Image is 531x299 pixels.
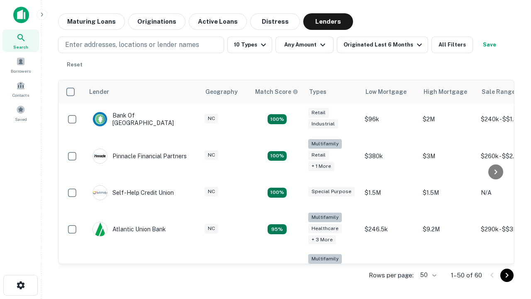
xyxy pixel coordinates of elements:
th: Lender [84,80,200,103]
button: All Filters [431,37,473,53]
td: $96k [360,103,419,135]
span: Borrowers [11,68,31,74]
iframe: Chat Widget [490,206,531,246]
div: NC [205,187,218,196]
div: Low Mortgage [365,87,407,97]
div: Special Purpose [308,187,355,196]
div: Matching Properties: 17, hasApolloMatch: undefined [268,151,287,161]
td: $2M [419,103,477,135]
div: Geography [205,87,238,97]
img: picture [93,149,107,163]
p: Enter addresses, locations or lender names [65,40,199,50]
div: NC [205,224,218,233]
div: Multifamily [308,139,342,149]
div: Atlantic Union Bank [93,222,166,237]
td: $1.5M [419,177,477,208]
th: Geography [200,80,250,103]
a: Search [2,29,39,52]
div: Matching Properties: 9, hasApolloMatch: undefined [268,224,287,234]
div: Matching Properties: 15, hasApolloMatch: undefined [268,114,287,124]
a: Borrowers [2,54,39,76]
div: Retail [308,108,329,118]
h6: Match Score [255,87,297,96]
td: $3M [419,135,477,177]
th: Low Mortgage [360,80,419,103]
div: Self-help Credit Union [93,185,174,200]
div: The Fidelity Bank [93,264,160,279]
td: $246.5k [360,208,419,250]
button: Maturing Loans [58,13,125,30]
td: $3.2M [419,250,477,292]
td: $1.5M [360,177,419,208]
img: capitalize-icon.png [13,7,29,23]
span: Contacts [12,92,29,98]
th: Capitalize uses an advanced AI algorithm to match your search with the best lender. The match sco... [250,80,304,103]
div: Capitalize uses an advanced AI algorithm to match your search with the best lender. The match sco... [255,87,298,96]
td: $9.2M [419,208,477,250]
p: Rows per page: [369,270,414,280]
div: Sale Range [482,87,515,97]
div: + 3 more [308,235,336,245]
div: Multifamily [308,254,342,264]
img: picture [93,186,107,200]
th: Types [304,80,360,103]
button: Originated Last 6 Months [337,37,428,53]
div: Healthcare [308,224,342,233]
a: Saved [2,102,39,124]
div: Originated Last 6 Months [343,40,424,50]
p: 1–50 of 60 [451,270,482,280]
div: 50 [417,269,438,281]
button: Reset [61,56,88,73]
td: $380k [360,135,419,177]
div: Retail [308,150,329,160]
button: Originations [128,13,185,30]
div: High Mortgage [424,87,467,97]
button: Save your search to get updates of matches that match your search criteria. [476,37,503,53]
div: Bank Of [GEOGRAPHIC_DATA] [93,112,192,127]
span: Saved [15,116,27,123]
div: Types [309,87,326,97]
img: picture [93,112,107,126]
div: Pinnacle Financial Partners [93,149,187,164]
div: Matching Properties: 11, hasApolloMatch: undefined [268,188,287,198]
div: NC [205,150,218,160]
div: NC [205,114,218,123]
div: Industrial [308,119,338,129]
div: + 1 more [308,162,334,171]
img: picture [93,222,107,236]
td: $246k [360,250,419,292]
button: Lenders [303,13,353,30]
button: 10 Types [227,37,272,53]
span: Search [13,44,28,50]
div: Lender [89,87,109,97]
th: High Mortgage [419,80,477,103]
button: Any Amount [275,37,334,53]
button: Go to next page [500,269,514,282]
button: Active Loans [189,13,247,30]
div: Multifamily [308,213,342,222]
button: Distress [250,13,300,30]
a: Contacts [2,78,39,100]
button: Enter addresses, locations or lender names [58,37,224,53]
